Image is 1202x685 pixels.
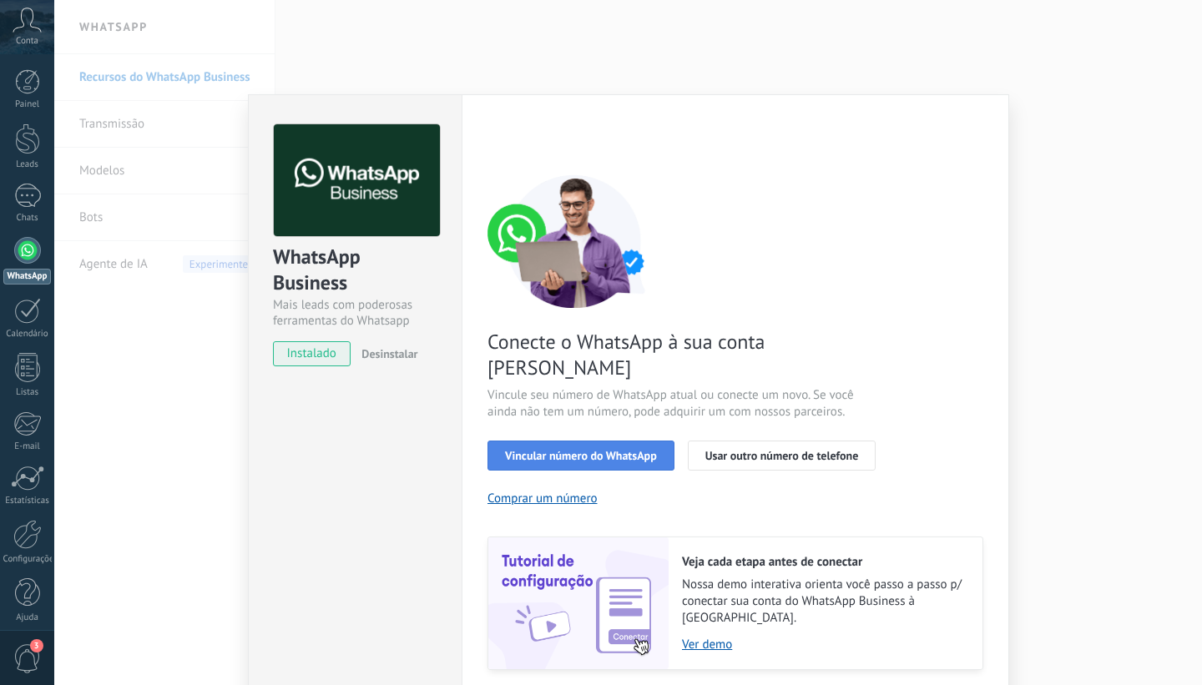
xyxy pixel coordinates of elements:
[3,554,52,565] div: Configurações
[682,554,966,570] h2: Veja cada etapa antes de conectar
[3,99,52,110] div: Painel
[3,213,52,224] div: Chats
[274,124,440,237] img: logo_main.png
[688,441,876,471] button: Usar outro número de telefone
[487,387,885,421] span: Vincule seu número de WhatsApp atual ou conecte um novo. Se você ainda não tem um número, pode ad...
[487,491,598,506] button: Comprar um número
[273,297,437,329] div: Mais leads com poderosas ferramentas do Whatsapp
[16,36,38,47] span: Conta
[274,341,350,366] span: instalado
[3,269,51,285] div: WhatsApp
[487,329,885,380] span: Conecte o WhatsApp à sua conta [PERSON_NAME]
[3,387,52,398] div: Listas
[705,450,859,461] span: Usar outro número de telefone
[487,441,674,471] button: Vincular número do WhatsApp
[505,450,657,461] span: Vincular número do WhatsApp
[3,329,52,340] div: Calendário
[273,244,437,297] div: WhatsApp Business
[30,639,43,652] span: 3
[361,346,417,361] span: Desinstalar
[3,612,52,623] div: Ajuda
[487,174,663,308] img: connect number
[355,341,417,366] button: Desinstalar
[3,496,52,506] div: Estatísticas
[682,577,966,627] span: Nossa demo interativa orienta você passo a passo p/ conectar sua conta do WhatsApp Business à [GE...
[682,637,966,652] a: Ver demo
[3,441,52,452] div: E-mail
[3,159,52,170] div: Leads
